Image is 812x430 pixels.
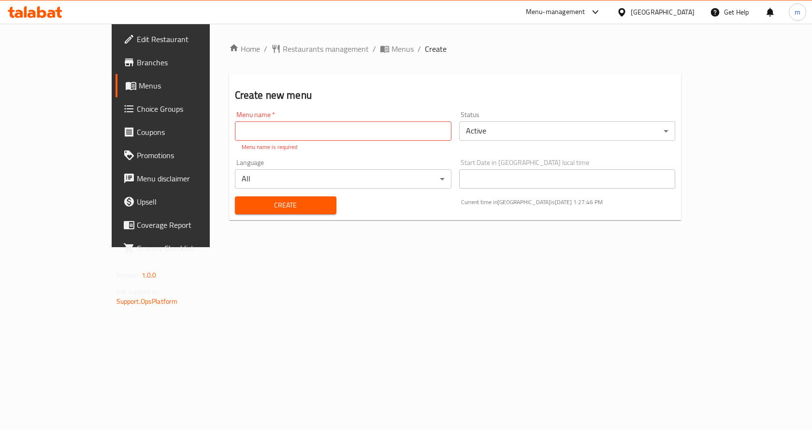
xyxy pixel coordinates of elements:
h2: Create new menu [235,88,676,103]
a: Menus [380,43,414,55]
a: Choice Groups [116,97,247,120]
span: Branches [137,57,240,68]
span: Choice Groups [137,103,240,115]
a: Upsell [116,190,247,213]
span: Menus [139,80,240,91]
span: Menus [391,43,414,55]
input: Please enter Menu name [235,121,451,141]
span: Coverage Report [137,219,240,231]
a: Coverage Report [116,213,247,237]
a: Menu disclaimer [116,167,247,190]
span: Create [243,199,329,211]
a: Edit Restaurant [116,28,247,51]
a: Restaurants management [271,43,369,55]
span: 1.0.0 [142,269,157,282]
li: / [418,43,421,55]
div: All [235,169,451,189]
a: Branches [116,51,247,74]
a: Menus [116,74,247,97]
a: Promotions [116,144,247,167]
li: / [373,43,376,55]
div: [GEOGRAPHIC_DATA] [631,7,695,17]
a: Support.OpsPlatform [116,295,178,308]
span: Grocery Checklist [137,242,240,254]
span: Menu disclaimer [137,173,240,184]
p: Current time in [GEOGRAPHIC_DATA] is [DATE] 1:27:46 PM [461,198,676,207]
button: Create [235,196,336,214]
span: Get support on: [116,285,161,298]
span: Version: [116,269,140,282]
span: Coupons [137,126,240,138]
span: Restaurants management [283,43,369,55]
span: Promotions [137,149,240,161]
span: Upsell [137,196,240,208]
a: Grocery Checklist [116,237,247,260]
a: Coupons [116,120,247,144]
div: Menu-management [526,6,585,18]
span: Edit Restaurant [137,33,240,45]
p: Menu name is required [242,143,445,151]
nav: breadcrumb [229,43,681,55]
li: / [264,43,267,55]
div: Active [459,121,676,141]
span: Create [425,43,447,55]
span: m [795,7,800,17]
